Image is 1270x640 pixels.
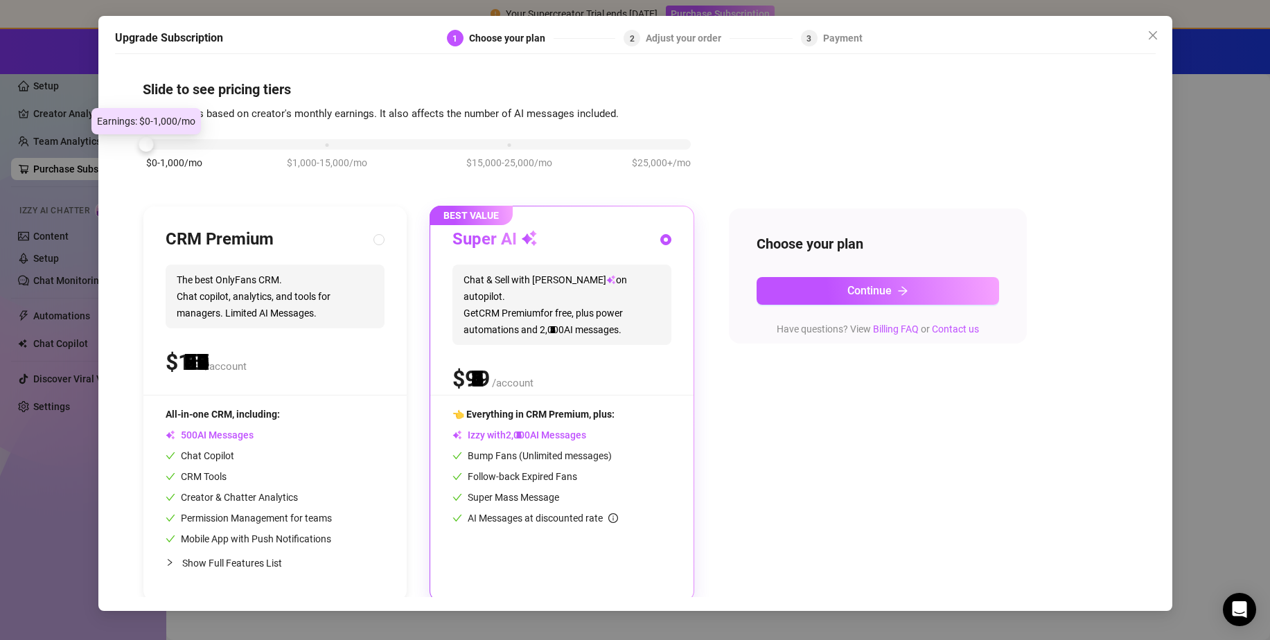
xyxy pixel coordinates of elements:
[466,155,552,170] span: $15,000-25,000/mo
[777,323,979,335] span: Have questions? View or
[469,30,554,46] div: Choose your plan
[166,450,234,461] span: Chat Copilot
[182,558,282,569] span: Show Full Features List
[166,492,298,503] span: Creator & Chatter Analytics
[143,80,1128,99] h4: Slide to see pricing tiers
[452,472,462,481] span: check
[166,471,227,482] span: CRM Tools
[492,377,533,389] span: /account
[847,284,892,297] span: Continue
[166,492,175,502] span: check
[166,513,332,524] span: Permission Management for teams
[166,513,175,523] span: check
[166,429,254,441] span: AI Messages
[166,451,175,461] span: check
[897,285,908,296] span: arrow-right
[646,30,730,46] div: Adjust your order
[632,155,691,170] span: $25,000+/mo
[806,34,811,44] span: 3
[452,429,586,441] span: Izzy with AI Messages
[287,155,367,170] span: $1,000-15,000/mo
[452,229,538,251] h3: Super AI
[166,533,331,544] span: Mobile App with Push Notifications
[452,409,615,420] span: 👈 Everything in CRM Premium, plus:
[1223,593,1256,626] div: Open Intercom Messenger
[166,349,203,375] span: $
[1142,24,1164,46] button: Close
[146,155,202,170] span: $0-1,000/mo
[143,107,619,120] span: Our pricing is based on creator's monthly earnings. It also affects the number of AI messages inc...
[430,206,513,225] span: BEST VALUE
[452,492,559,503] span: Super Mass Message
[452,366,490,392] span: $
[452,265,671,345] span: Chat & Sell with [PERSON_NAME] on autopilot. Get CRM Premium for free, plus power automations and...
[166,558,174,567] span: collapsed
[166,546,385,579] div: Show Full Features List
[452,471,577,482] span: Follow-back Expired Fans
[166,409,280,420] span: All-in-one CRM, including:
[452,34,457,44] span: 1
[91,108,201,134] div: Earnings: $0-1,000/mo
[452,450,612,461] span: Bump Fans (Unlimited messages)
[166,265,385,328] span: The best OnlyFans CRM. Chat copilot, analytics, and tools for managers. Limited AI Messages.
[1142,30,1164,41] span: Close
[452,513,462,523] span: check
[468,513,618,524] span: AI Messages at discounted rate
[452,451,462,461] span: check
[115,30,223,46] h5: Upgrade Subscription
[452,492,462,502] span: check
[630,34,635,44] span: 2
[1147,30,1158,41] span: close
[932,323,979,335] a: Contact us
[757,277,999,305] button: Continuearrow-right
[205,360,247,373] span: /account
[166,229,274,251] h3: CRM Premium
[823,30,863,46] div: Payment
[757,234,999,254] h4: Choose your plan
[608,513,618,523] span: info-circle
[166,534,175,544] span: check
[873,323,919,335] a: Billing FAQ
[166,472,175,481] span: check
